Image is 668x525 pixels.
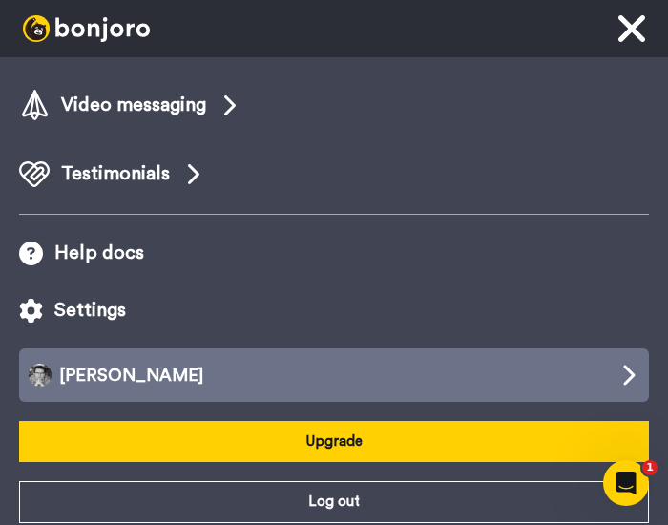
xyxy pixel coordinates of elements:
[618,15,645,42] img: close-white.svg
[603,460,649,506] iframe: Intercom live chat
[23,15,150,42] img: bj-logo-header-white.svg
[19,481,649,522] button: Log out
[61,92,206,118] span: Video messaging
[61,160,170,187] span: Testimonials
[54,240,144,266] span: Help docs
[54,297,126,324] span: Settings
[19,421,649,462] button: Upgrade
[642,460,658,475] span: 1
[19,348,649,402] button: [PERSON_NAME]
